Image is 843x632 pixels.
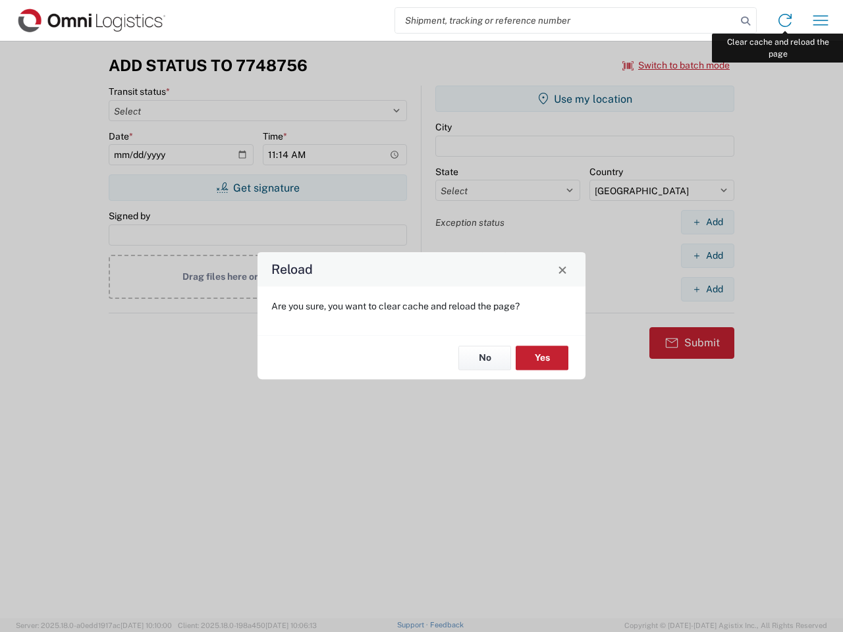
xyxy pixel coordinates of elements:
button: Close [553,260,572,278]
button: Yes [516,346,568,370]
h4: Reload [271,260,313,279]
p: Are you sure, you want to clear cache and reload the page? [271,300,572,312]
button: No [458,346,511,370]
input: Shipment, tracking or reference number [395,8,736,33]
